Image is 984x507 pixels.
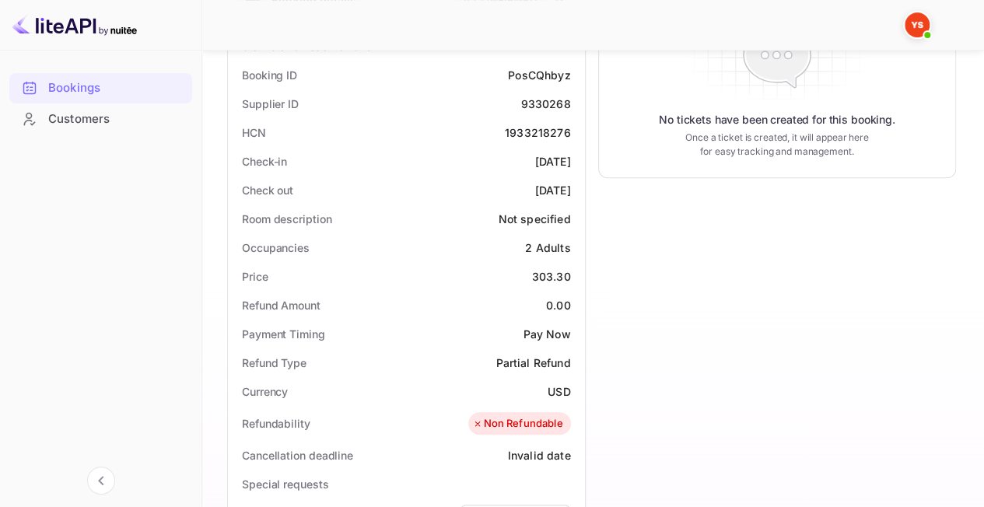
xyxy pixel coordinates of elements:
[523,326,570,342] div: Pay Now
[535,182,571,198] div: [DATE]
[242,124,266,141] div: HCN
[532,268,571,285] div: 303.30
[505,124,571,141] div: 1933218276
[242,355,306,371] div: Refund Type
[508,67,570,83] div: PosCQhbyz
[87,467,115,495] button: Collapse navigation
[242,153,287,170] div: Check-in
[508,447,571,463] div: Invalid date
[9,104,192,135] div: Customers
[12,12,137,37] img: LiteAPI logo
[48,110,184,128] div: Customers
[535,153,571,170] div: [DATE]
[9,73,192,102] a: Bookings
[520,96,570,112] div: 9330268
[242,67,297,83] div: Booking ID
[242,447,353,463] div: Cancellation deadline
[242,211,331,227] div: Room description
[242,326,325,342] div: Payment Timing
[905,12,930,37] img: Yandex Support
[242,240,310,256] div: Occupancies
[242,476,328,492] div: Special requests
[242,383,288,400] div: Currency
[242,268,268,285] div: Price
[9,73,192,103] div: Bookings
[546,297,571,313] div: 0.00
[659,112,895,128] p: No tickets have been created for this booking.
[242,297,320,313] div: Refund Amount
[472,416,562,432] div: Non Refundable
[525,240,570,256] div: 2 Adults
[499,211,571,227] div: Not specified
[242,182,293,198] div: Check out
[496,355,570,371] div: Partial Refund
[48,79,184,97] div: Bookings
[548,383,570,400] div: USD
[682,131,871,159] p: Once a ticket is created, it will appear here for easy tracking and management.
[9,104,192,133] a: Customers
[242,96,299,112] div: Supplier ID
[242,415,310,432] div: Refundability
